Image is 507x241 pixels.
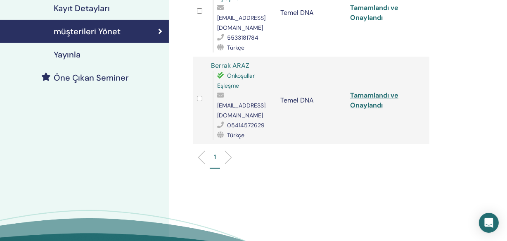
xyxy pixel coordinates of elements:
font: 1 [214,153,216,160]
font: Yayınla [54,49,81,60]
font: Türkçe [227,44,244,51]
font: müşterileri Yönet [54,26,121,37]
a: Berrak ARAZ [211,61,249,70]
font: 05414572629 [227,122,265,129]
font: Türkçe [227,131,244,139]
font: Temel DNA [280,96,314,105]
font: 5533181784 [227,34,258,41]
font: [EMAIL_ADDRESS][DOMAIN_NAME] [217,102,265,119]
div: Intercom Messenger'ı açın [479,213,499,233]
a: Tamamlandı ve Onaylandı [350,91,398,110]
font: Temel DNA [280,8,314,17]
font: Kayıt Detayları [54,3,110,14]
font: Öne Çıkan Seminer [54,72,129,83]
a: Tamamlandı ve Onaylandı [350,3,398,22]
font: [EMAIL_ADDRESS][DOMAIN_NAME] [217,14,265,31]
font: Önkoşullar Eşleşme [217,72,255,89]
